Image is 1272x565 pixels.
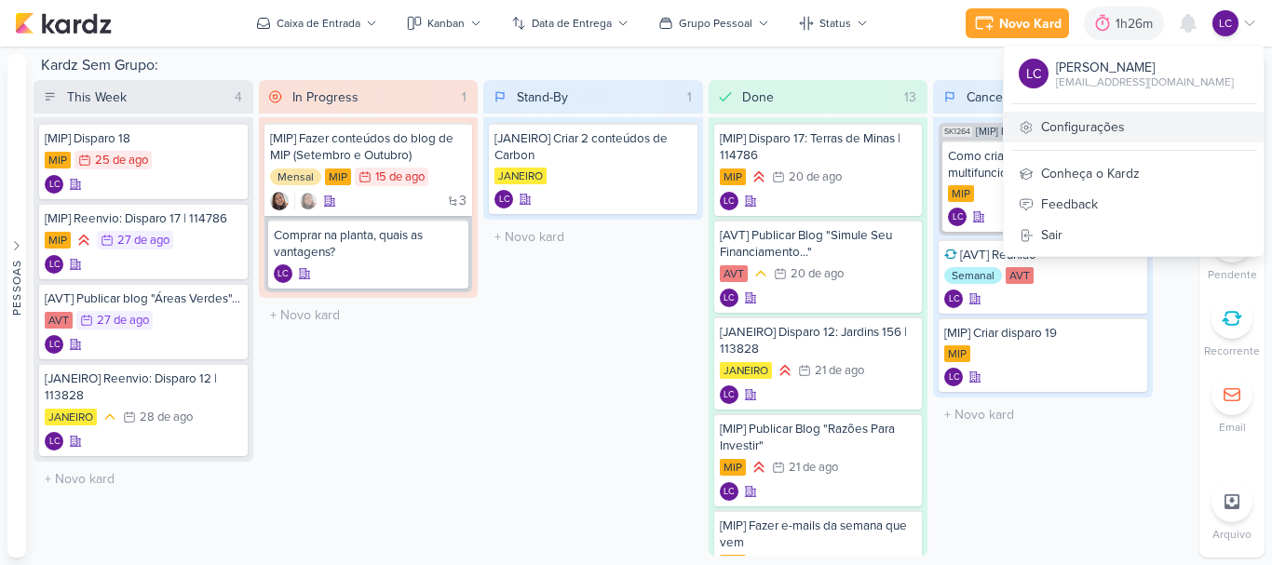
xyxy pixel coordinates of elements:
p: LC [949,295,959,304]
div: Laís Costa [45,335,63,354]
a: Sair [1004,220,1264,250]
p: Email [1219,419,1246,436]
p: Pendente [1208,266,1257,283]
div: Laís Costa [948,208,967,226]
input: + Novo kard [37,465,250,492]
div: 21 de ago [815,365,864,377]
div: Laís Costa [720,289,738,307]
div: Como criar espaços multifuncionais? [948,148,1138,182]
div: Criador(a): Sharlene Khoury [270,192,289,210]
div: JANEIRO [720,362,772,379]
div: 27 de ago [97,315,149,327]
div: MIP [944,345,970,362]
div: 20 de ago [789,171,842,183]
span: [MIP] Fazer conteúdos do blog de MIP (Setembro e Outubro) [976,127,1143,137]
div: Laís Costa [45,175,63,194]
div: MIP [720,168,746,185]
div: MIP [948,185,974,202]
div: Laís Costa [720,192,738,210]
div: Criador(a): Laís Costa [45,335,63,354]
div: Criador(a): Laís Costa [274,264,292,283]
div: MIP [325,168,351,185]
input: + Novo kard [487,223,699,250]
p: LC [953,213,963,222]
div: Criador(a): Laís Costa [720,385,738,404]
div: [JANEIRO] Reenvio: Disparo 12 | 113828 [45,370,242,404]
p: LC [1026,64,1041,84]
div: Prioridade Alta [74,231,93,249]
div: AVT [1006,267,1034,284]
div: Kardz Sem Grupo: [34,54,1192,80]
img: Sharlene Khoury [299,192,318,210]
p: LC [499,195,509,205]
div: MIP [45,232,71,249]
div: Conheça o Kardz [1004,158,1264,189]
div: Prioridade Alta [776,361,794,380]
div: Novo Kard [999,14,1062,34]
div: Laís Costa [944,368,963,386]
div: Criador(a): Laís Costa [948,208,967,226]
p: LC [1219,15,1232,32]
p: LC [724,197,734,207]
span: SK1264 [942,127,972,137]
div: Criador(a): Laís Costa [45,432,63,451]
div: 1 [680,87,699,107]
div: 28 de ago [140,411,193,424]
div: [MIP] Fazer conteúdos do blog de MIP (Setembro e Outubro) [270,130,467,164]
div: Comprar na planta, quais as vantagens? [274,227,464,261]
div: Prioridade Alta [750,458,768,477]
p: LC [49,341,60,350]
div: 21 de ago [789,462,838,474]
div: [EMAIL_ADDRESS][DOMAIN_NAME] [1056,74,1234,90]
div: Criador(a): Laís Costa [45,175,63,194]
div: Criador(a): Laís Costa [944,368,963,386]
p: LC [49,437,60,447]
div: Criador(a): Laís Costa [720,482,738,501]
div: [AVT] Publicar Blog "Simule Seu Financiamento..." [720,227,917,261]
div: AVT [45,312,73,329]
p: Arquivo [1212,526,1252,543]
p: LC [724,488,734,497]
div: Colaboradores: Sharlene Khoury [294,192,318,210]
button: Pessoas [7,54,26,558]
div: Laís Costa [944,289,963,308]
div: [MIP] Disparo 17: Terras de Minas | 114786 [720,130,917,164]
div: MIP [720,459,746,476]
div: [MIP] Reenvio: Disparo 17 | 114786 [45,210,242,227]
div: Prioridade Alta [750,168,768,186]
div: Semanal [944,267,1002,284]
div: 1h26m [1116,14,1158,34]
img: Sharlene Khoury [270,192,289,210]
div: Laís Costa [45,255,63,274]
div: Criador(a): Laís Costa [944,289,963,308]
div: JANEIRO [45,409,97,425]
input: + Novo kard [263,302,475,329]
div: [JANEIRO] Criar 2 conteúdos de Carbon [494,130,692,164]
div: Laís Costa [494,190,513,209]
div: [MIP] Publicar Blog "Razões Para Investir" [720,421,917,454]
div: 13 [897,87,924,107]
div: Laís Costa [1019,59,1049,88]
div: 4 [227,87,250,107]
div: Prioridade Média [751,264,770,283]
p: LC [724,294,734,303]
div: Laís Costa [45,432,63,451]
p: LC [49,261,60,270]
div: 1 [454,87,474,107]
a: Configurações [1004,112,1264,142]
div: 27 de ago [117,235,169,247]
div: Criador(a): Laís Costa [45,255,63,274]
div: Laís Costa [274,264,292,283]
span: 3 [459,195,467,208]
button: Novo Kard [966,8,1069,38]
p: Recorrente [1204,343,1260,359]
img: kardz.app [15,12,112,34]
div: [MIP] Fazer e-mails da semana que vem [720,518,917,551]
div: 20 de ago [791,268,844,280]
div: Criador(a): Laís Costa [720,289,738,307]
p: LC [724,391,734,400]
div: JANEIRO [494,168,547,184]
div: [MIP] Criar disparo 19 [944,325,1142,342]
div: [AVT] Reunião [944,247,1142,263]
div: Laís Costa [1212,10,1238,36]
